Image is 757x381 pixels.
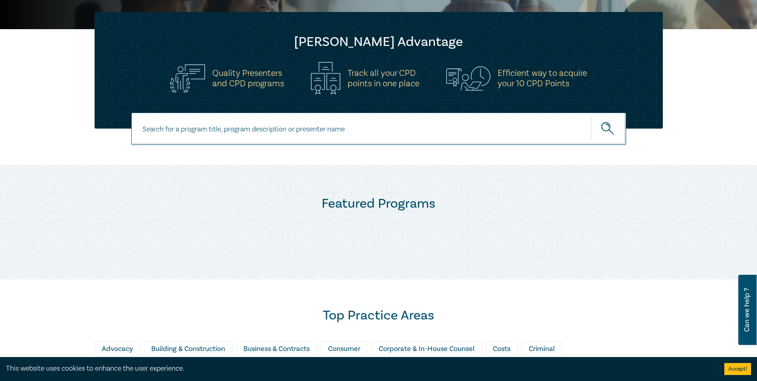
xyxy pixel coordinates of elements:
img: Efficient way to acquire<br>your 10 CPD Points [446,66,490,90]
h2: [PERSON_NAME] Advantage [111,34,647,50]
div: Costs [486,341,518,356]
h5: Quality Presenters and CPD programs [212,68,284,89]
img: Track all your CPD<br>points in one place [311,62,340,95]
img: Quality Presenters<br>and CPD programs [170,64,205,93]
div: Advocacy [95,341,140,356]
button: Accept cookies [724,363,751,375]
div: Business & Contracts [236,341,317,356]
div: Building & Construction [144,341,232,356]
div: Criminal [522,341,562,356]
h5: Track all your CPD points in one place [348,68,419,89]
div: Consumer [321,341,368,356]
div: Corporate & In-House Counsel [372,341,482,356]
h2: Top Practice Areas [95,308,663,323]
span: Can we help ? [743,280,751,340]
div: This website uses cookies to enhance the user experience. [6,363,712,374]
h5: Efficient way to acquire your 10 CPD Points [498,68,587,89]
input: Search for a program title, program description or presenter name [131,113,626,145]
h2: Featured Programs [95,196,663,212]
